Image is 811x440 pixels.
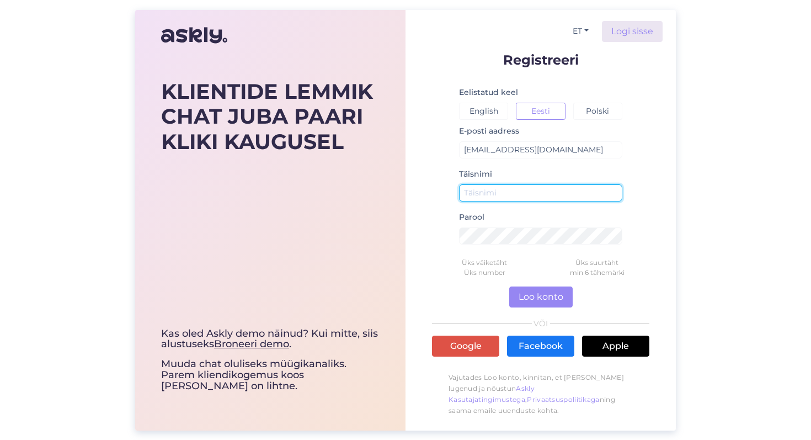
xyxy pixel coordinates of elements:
a: Apple [582,336,649,357]
input: Täisnimi [459,184,622,202]
img: Askly [161,22,227,49]
a: Askly Kasutajatingimustega [449,384,535,404]
div: Kas oled Askly demo näinud? Kui mitte, siis alustuseks . [161,328,380,351]
button: English [459,103,508,120]
span: VÕI [532,320,550,327]
input: Sisesta e-posti aadress [459,141,622,158]
div: Üks suurtäht [541,258,653,268]
div: KLIENTIDE LEMMIK CHAT JUBA PAARI KLIKI KAUGUSEL [161,79,380,155]
div: Üks number [428,268,541,278]
p: Registreeri [432,53,649,67]
button: Polski [573,103,622,120]
a: Broneeri demo [214,338,289,350]
a: Google [432,336,499,357]
a: Privaatsuspoliitikaga [527,395,599,404]
button: Eesti [516,103,565,120]
button: Loo konto [509,287,573,308]
div: min 6 tähemärki [541,268,653,278]
div: Üks väiketäht [428,258,541,268]
label: Parool [459,211,484,223]
label: Eelistatud keel [459,87,518,98]
a: Logi sisse [602,21,663,42]
label: E-posti aadress [459,125,519,137]
div: Muuda chat oluliseks müügikanaliks. Parem kliendikogemus koos [PERSON_NAME] on lihtne. [161,328,380,392]
label: Täisnimi [459,168,492,180]
button: ET [568,23,593,39]
a: Facebook [507,336,574,357]
p: Vajutades Loo konto, kinnitan, et [PERSON_NAME] lugenud ja nõustun , ning saama emaile uuenduste ... [432,367,649,422]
